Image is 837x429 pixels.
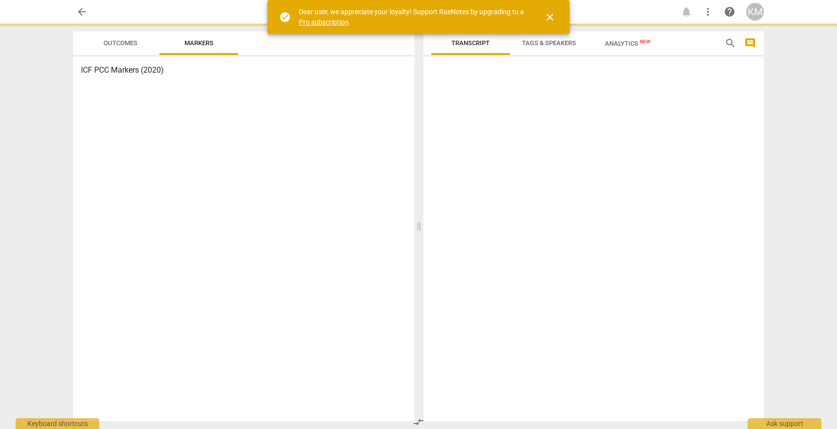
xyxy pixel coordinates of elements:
[538,5,562,29] button: Close
[522,39,576,47] span: Tags & Speakers
[451,39,490,47] span: Transcript
[605,40,651,47] span: Analytics
[742,35,758,51] button: Show/Hide comments
[544,11,556,23] span: close
[702,6,714,18] span: more_vert
[748,418,821,429] div: Ask support
[721,3,738,21] a: Help
[16,418,99,429] div: Keyboard shortcuts
[184,39,213,47] span: Markers
[413,416,424,428] span: compare_arrows
[744,37,756,49] span: comment
[104,39,137,47] span: Outcomes
[725,37,736,49] span: search
[640,39,651,44] span: New
[723,35,738,51] button: Search
[81,64,407,76] h3: ICF PCC Markers (2020)
[746,3,764,21] button: KM
[724,6,735,18] span: help
[299,18,349,26] a: Pro subscription
[299,7,526,27] div: Dear user, we appreciate your loyalty! Support RaeNotes by upgrading to a
[76,6,88,18] span: arrow_back
[279,11,291,23] span: check_circle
